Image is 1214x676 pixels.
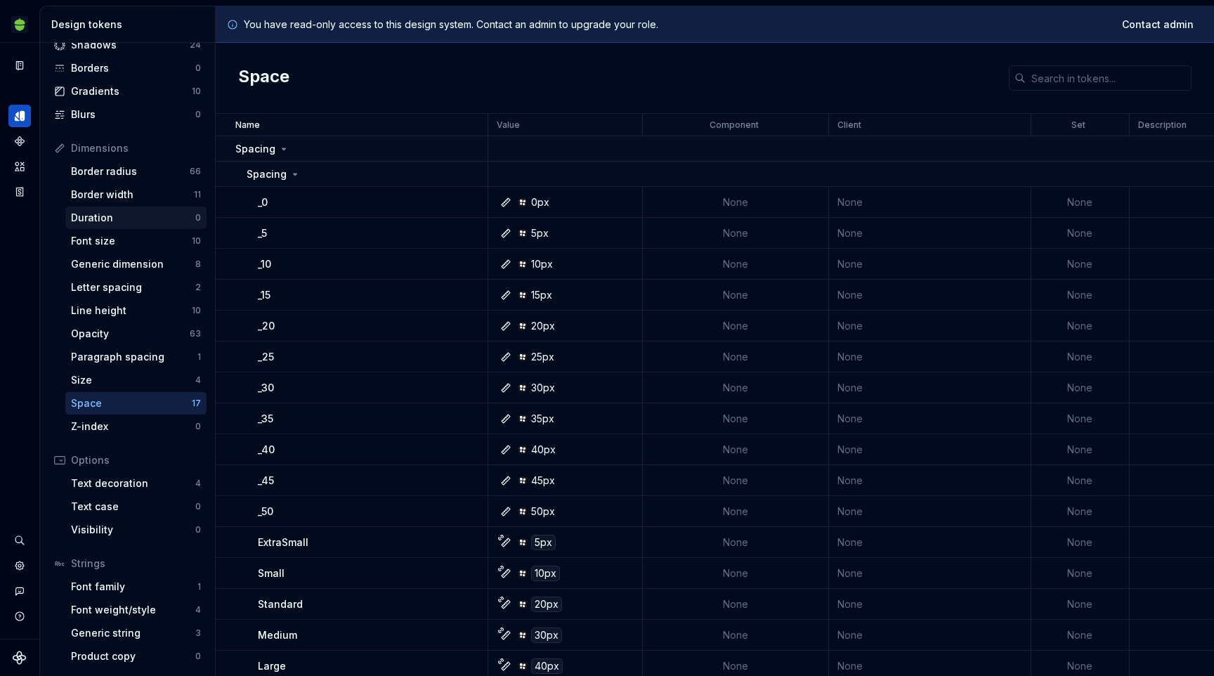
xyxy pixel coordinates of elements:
td: None [643,434,829,465]
td: None [1031,342,1130,372]
div: 15px [531,288,552,302]
a: Documentation [8,54,31,77]
p: _0 [258,195,268,209]
a: Opacity63 [65,323,207,345]
td: None [643,589,829,620]
div: Storybook stories [8,181,31,203]
div: 4 [195,478,201,489]
td: None [643,372,829,403]
input: Search in tokens... [1026,65,1192,91]
p: ExtraSmall [258,535,308,550]
div: Border radius [71,164,190,178]
a: Space17 [65,392,207,415]
div: 24 [190,39,201,51]
div: Borders [71,61,195,75]
p: Medium [258,628,297,642]
p: Component [710,119,759,131]
td: None [643,558,829,589]
div: 17 [192,398,201,409]
p: _10 [258,257,271,271]
td: None [1031,249,1130,280]
p: You have read-only access to this design system. Contact an admin to upgrade your role. [244,18,658,32]
a: Font size10 [65,230,207,252]
p: Large [258,659,286,673]
div: 0 [195,63,201,74]
p: _50 [258,505,273,519]
div: 5px [531,226,549,240]
p: _45 [258,474,274,488]
a: Borders0 [48,57,207,79]
div: Border width [71,188,194,202]
td: None [1031,434,1130,465]
td: None [1031,620,1130,651]
a: Border radius66 [65,160,207,183]
div: Line height [71,304,192,318]
div: Gradients [71,84,192,98]
td: None [1031,311,1130,342]
div: Blurs [71,108,195,122]
div: Z-index [71,420,195,434]
td: None [829,496,1031,527]
img: 236da360-d76e-47e8-bd69-d9ae43f958f1.png [11,16,28,33]
div: Design tokens [8,105,31,127]
td: None [1031,558,1130,589]
div: Letter spacing [71,280,195,294]
div: Opacity [71,327,190,341]
div: 0 [195,109,201,120]
a: Font family1 [65,576,207,598]
p: _5 [258,226,267,240]
a: Duration0 [65,207,207,229]
a: Z-index0 [65,415,207,438]
div: Contact support [8,580,31,602]
div: 10px [531,566,560,581]
p: _20 [258,319,275,333]
a: Blurs0 [48,103,207,126]
a: Text decoration4 [65,472,207,495]
td: None [643,187,829,218]
a: Gradients10 [48,80,207,103]
div: Assets [8,155,31,178]
div: Text case [71,500,195,514]
div: 10 [192,235,201,247]
a: Settings [8,554,31,577]
p: Standard [258,597,303,611]
p: Spacing [247,167,287,181]
div: 2 [195,282,201,293]
div: 35px [531,412,554,426]
td: None [829,527,1031,558]
td: None [643,218,829,249]
div: Font family [71,580,197,594]
td: None [643,620,829,651]
a: Border width11 [65,183,207,206]
p: Description [1138,119,1187,131]
a: Contact admin [1113,12,1203,37]
div: 20px [531,597,562,612]
div: Generic string [71,626,195,640]
div: Generic dimension [71,257,195,271]
a: Font weight/style4 [65,599,207,621]
td: None [829,280,1031,311]
div: 10 [192,86,201,97]
td: None [829,434,1031,465]
div: 8 [195,259,201,270]
div: 11 [194,189,201,200]
h2: Space [238,65,289,91]
td: None [1031,280,1130,311]
div: 0 [195,421,201,432]
a: Supernova Logo [13,651,27,665]
p: Client [837,119,861,131]
span: Contact admin [1122,18,1194,32]
div: Dimensions [71,141,201,155]
div: 10 [192,305,201,316]
div: 5px [531,535,556,550]
a: Shadows24 [48,34,207,56]
td: None [829,403,1031,434]
div: 40px [531,658,563,674]
div: Search ⌘K [8,529,31,552]
a: Paragraph spacing1 [65,346,207,368]
div: 20px [531,319,555,333]
div: 66 [190,166,201,177]
td: None [643,249,829,280]
div: 50px [531,505,555,519]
